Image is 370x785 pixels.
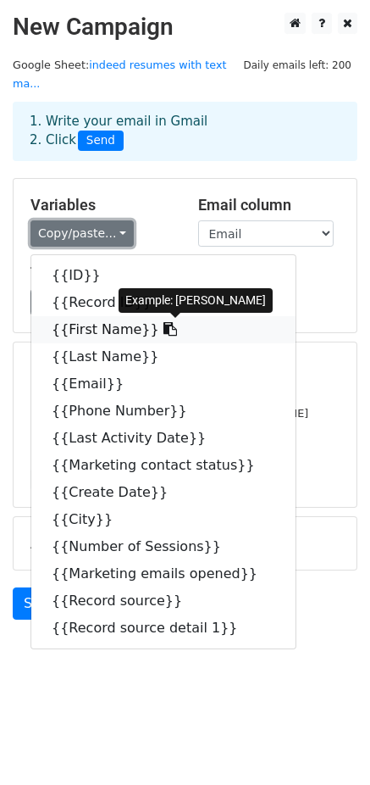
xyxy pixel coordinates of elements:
[237,58,357,71] a: Daily emails left: 200
[31,506,295,533] a: {{City}}
[31,316,295,343] a: {{First Name}}
[31,262,295,289] a: {{ID}}
[198,196,340,214] h5: Email column
[78,131,124,151] span: Send
[285,704,370,785] iframe: Chat Widget
[31,479,295,506] a: {{Create Date}}
[31,587,295,615] a: {{Record source}}
[13,58,226,91] a: indeed resumes with text ma...
[31,398,295,425] a: {{Phone Number}}
[31,452,295,479] a: {{Marketing contact status}}
[13,587,69,620] a: Send
[30,196,173,214] h5: Variables
[17,112,353,151] div: 1. Write your email in Gmail 2. Click
[13,13,357,42] h2: New Campaign
[31,343,295,370] a: {{Last Name}}
[31,533,295,560] a: {{Number of Sessions}}
[31,425,295,452] a: {{Last Activity Date}}
[31,289,295,316] a: {{Record ID}}
[31,560,295,587] a: {{Marketing emails opened}}
[119,288,273,313] div: Example: [PERSON_NAME]
[30,220,134,247] a: Copy/paste...
[237,56,357,75] span: Daily emails left: 200
[31,615,295,642] a: {{Record source detail 1}}
[13,58,226,91] small: Google Sheet:
[31,370,295,398] a: {{Email}}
